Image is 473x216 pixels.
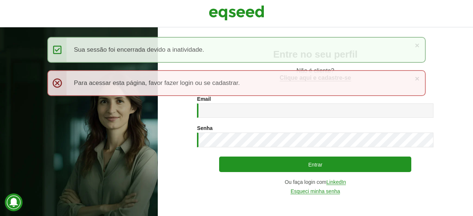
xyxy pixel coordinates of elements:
[197,126,212,131] label: Senha
[290,189,340,194] a: Esqueci minha senha
[219,157,411,172] button: Entrar
[47,37,426,63] div: Sua sessão foi encerrada devido a inatividade.
[415,75,419,82] a: ×
[326,179,346,185] a: LinkedIn
[209,4,264,22] img: EqSeed Logo
[197,179,433,185] div: Ou faça login com
[415,41,419,49] a: ×
[47,70,426,96] div: Para acessar esta página, favor fazer login ou se cadastrar.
